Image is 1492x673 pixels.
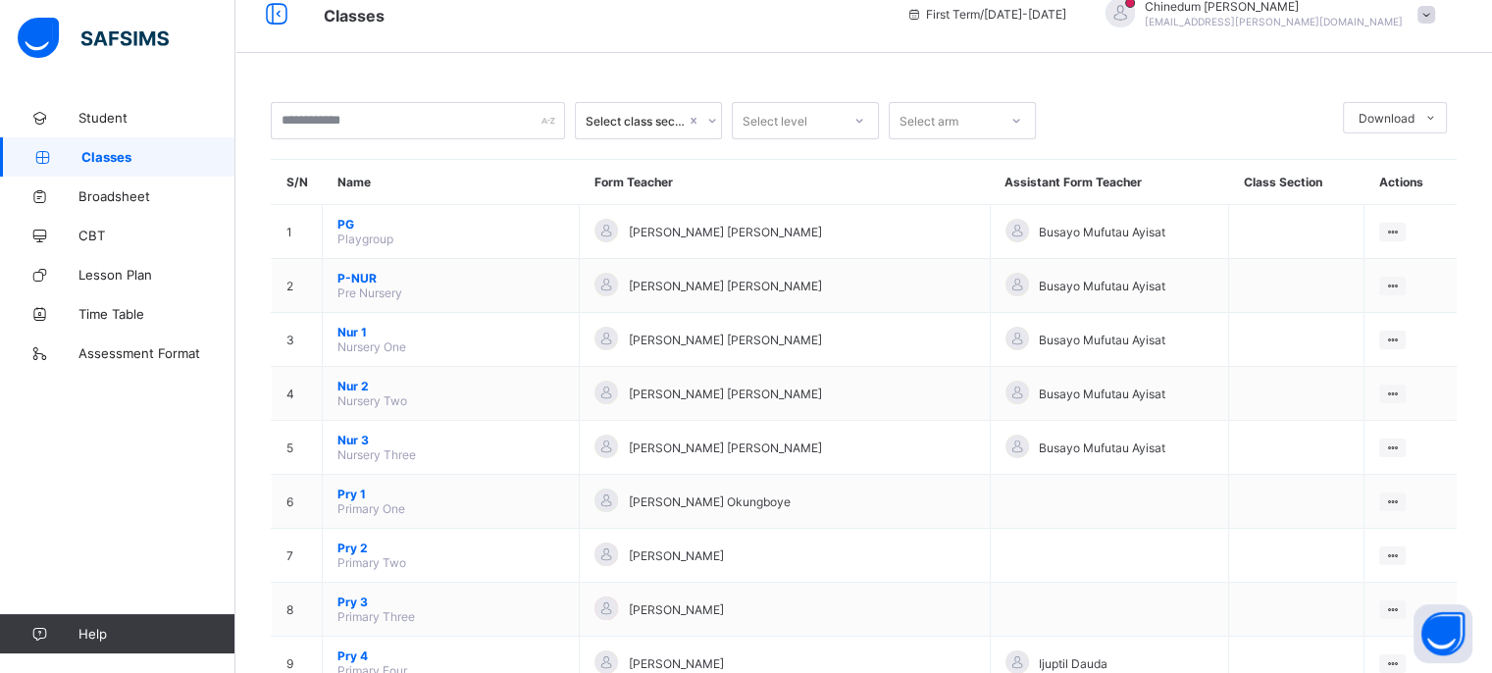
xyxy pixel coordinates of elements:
span: [PERSON_NAME] [628,656,723,671]
span: Pry 2 [337,541,564,555]
span: [PERSON_NAME] [PERSON_NAME] [628,333,821,347]
span: [PERSON_NAME] [PERSON_NAME] [628,440,821,455]
span: Nur 3 [337,433,564,447]
td: 1 [272,205,323,259]
span: Classes [81,149,235,165]
td: 2 [272,259,323,313]
span: Busayo Mufutau Ayisat [1039,440,1165,455]
th: Form Teacher [580,160,990,205]
td: 5 [272,421,323,475]
span: [PERSON_NAME] [PERSON_NAME] [628,225,821,239]
th: S/N [272,160,323,205]
div: Select arm [900,102,958,139]
span: [EMAIL_ADDRESS][PERSON_NAME][DOMAIN_NAME] [1145,16,1403,27]
span: Time Table [78,306,235,322]
span: Busayo Mufutau Ayisat [1039,387,1165,401]
th: Class Section [1229,160,1364,205]
span: Busayo Mufutau Ayisat [1039,279,1165,293]
img: safsims [18,18,169,59]
span: Classes [324,6,385,26]
div: Select level [743,102,807,139]
div: Select class section [586,114,686,129]
td: 8 [272,583,323,637]
span: Pry 3 [337,595,564,609]
span: P-NUR [337,271,564,285]
span: Busayo Mufutau Ayisat [1039,333,1165,347]
span: Student [78,110,235,126]
td: 7 [272,529,323,583]
span: Pre Nursery [337,285,402,300]
span: Download [1359,111,1415,126]
span: [PERSON_NAME] [628,548,723,563]
span: Pry 1 [337,487,564,501]
td: 6 [272,475,323,529]
span: Lesson Plan [78,267,235,283]
span: CBT [78,228,235,243]
span: Busayo Mufutau Ayisat [1039,225,1165,239]
span: session/term information [906,7,1066,22]
td: 3 [272,313,323,367]
span: Nur 2 [337,379,564,393]
span: Nursery Three [337,447,416,462]
span: Primary Two [337,555,406,570]
span: Nur 1 [337,325,564,339]
span: Broadsheet [78,188,235,204]
span: [PERSON_NAME] [PERSON_NAME] [628,279,821,293]
span: Assessment Format [78,345,235,361]
td: 4 [272,367,323,421]
th: Name [323,160,580,205]
span: [PERSON_NAME] [628,602,723,617]
span: Nursery Two [337,393,407,408]
th: Actions [1364,160,1457,205]
span: Primary Three [337,609,415,624]
span: Pry 4 [337,648,564,663]
span: Ijuptil Dauda [1039,656,1107,671]
span: [PERSON_NAME] Okungboye [628,494,790,509]
button: Open asap [1414,604,1472,663]
span: Help [78,626,234,642]
span: Primary One [337,501,405,516]
span: Nursery One [337,339,406,354]
th: Assistant Form Teacher [990,160,1229,205]
span: Playgroup [337,232,393,246]
span: [PERSON_NAME] [PERSON_NAME] [628,387,821,401]
span: PG [337,217,564,232]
